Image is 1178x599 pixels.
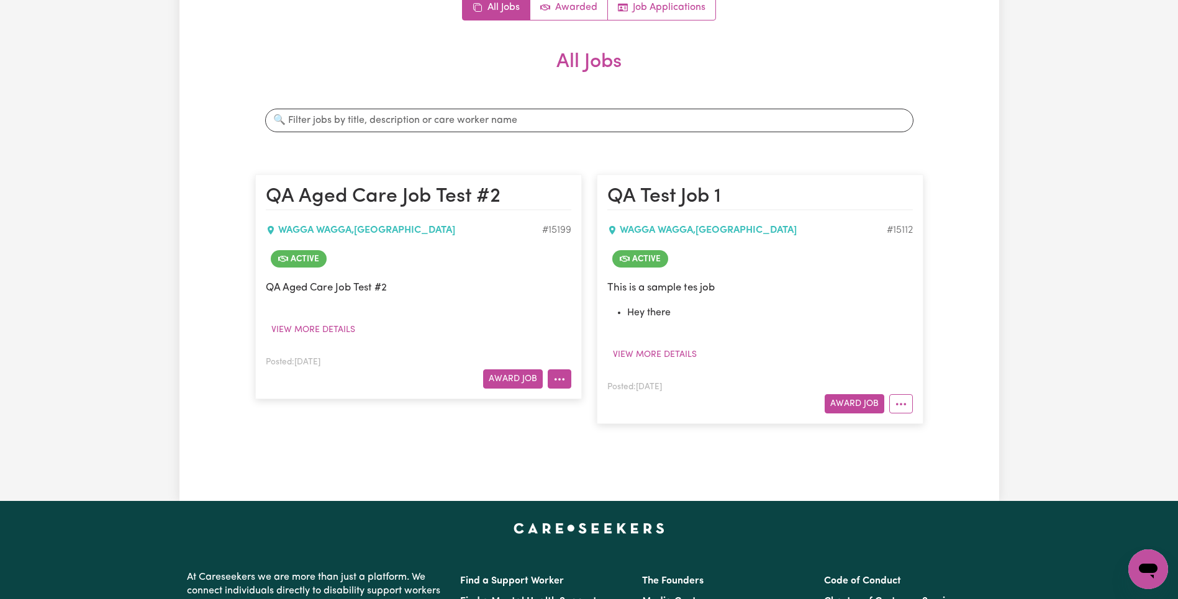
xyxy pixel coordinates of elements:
[460,576,564,586] a: Find a Support Worker
[607,223,887,238] div: WAGGA WAGGA , [GEOGRAPHIC_DATA]
[612,250,668,268] span: Job is active
[255,50,923,94] h2: All Jobs
[825,394,884,413] button: Award Job
[607,345,702,364] button: View more details
[607,185,913,210] h2: QA Test Job 1
[607,383,662,391] span: Posted: [DATE]
[266,223,542,238] div: WAGGA WAGGA , [GEOGRAPHIC_DATA]
[271,250,327,268] span: Job is active
[887,223,913,238] div: Job ID #15112
[824,576,901,586] a: Code of Conduct
[542,223,571,238] div: Job ID #15199
[607,280,913,295] p: This is a sample tes job
[514,523,664,533] a: Careseekers home page
[266,320,361,340] button: View more details
[266,280,571,295] p: QA Aged Care Job Test #2
[1128,549,1168,589] iframe: Button to launch messaging window
[889,394,913,413] button: More options
[642,576,704,586] a: The Founders
[483,369,543,389] button: Award Job
[548,369,571,389] button: More options
[266,358,320,366] span: Posted: [DATE]
[266,185,571,210] h2: QA Aged Care Job Test #2
[265,109,913,132] input: 🔍 Filter jobs by title, description or care worker name
[627,305,913,320] li: Hey there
